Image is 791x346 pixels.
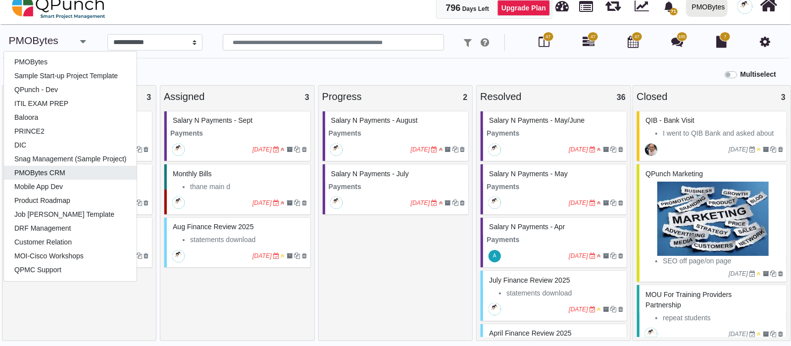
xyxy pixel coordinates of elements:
span: 3 [781,93,786,101]
span: #72832 [489,170,568,178]
span: #29225 [173,170,212,178]
i: Highest [439,200,443,206]
span: 47 [546,34,551,41]
span: Aamir Pmobytes [172,144,185,156]
li: statements download [190,235,307,245]
span: #80780 [331,116,418,124]
i: Due Date [432,200,438,206]
i: [DATE] [569,146,588,153]
i: [DATE] [252,146,272,153]
i: Archive [445,200,450,206]
i: Highest [597,200,601,206]
i: Board [539,36,550,48]
i: Clone [294,253,300,259]
span: #78685 [489,276,570,284]
i: Archive [603,253,609,259]
i: Archive [763,147,769,152]
i: Delete [144,147,148,152]
strong: Payments [329,129,361,137]
span: 185 [678,34,686,41]
a: Product Roadmap [4,194,137,207]
span: 47 [591,34,595,41]
i: Delete [778,147,783,152]
i: Highest [597,147,601,152]
span: 3 [147,93,151,101]
a: 47 [583,40,594,48]
i: Calendar [628,36,639,48]
img: avatar [489,144,501,156]
i: [DATE] [569,199,588,206]
span: 796 [446,3,461,13]
i: Due Date [749,271,755,277]
i: Clone [610,306,616,312]
a: Sample Start-up Project Template [4,69,137,83]
i: Archive [603,147,609,152]
i: Due Date [749,331,755,337]
i: Archive [763,271,769,277]
i: Delete [778,331,783,337]
span: Aamir Pmobytes [489,197,501,209]
i: Punch Discussion [672,36,684,48]
i: Archive [603,306,609,312]
div: Progress [322,89,469,104]
strong: Payments [170,129,203,137]
a: Customer Relation [4,235,137,249]
img: avatar [645,144,657,156]
i: Delete [460,147,465,152]
i: Clone [136,147,142,152]
i: Due Date [273,147,279,152]
i: Archive [287,200,293,206]
i: Archive [445,147,450,152]
a: PMOBytes [9,35,58,46]
li: repeat students [663,313,783,323]
span: Aamir Pmobytes [489,303,501,315]
span: Aamir [489,250,501,262]
a: PRINCE2 [4,124,137,138]
i: Medium [757,271,761,277]
i: Delete [618,147,623,152]
i: Clone [452,200,458,206]
span: Aamir Pmobytes [172,197,185,209]
i: Delete [618,306,623,312]
i: Clone [136,200,142,206]
span: #73866 [489,329,572,337]
svg: bell fill [664,1,674,12]
i: Due Date [590,147,595,152]
i: Clone [610,147,616,152]
a: QPunch - Dev [4,83,137,97]
i: [DATE] [252,199,272,206]
i: Clone [452,147,458,152]
i: Due Date [590,253,595,259]
span: #75858 [331,170,409,178]
i: [DATE] [729,270,748,277]
i: Due Date [590,200,595,206]
span: #34254 [645,170,703,178]
img: avatar [172,144,185,156]
i: Gantt [583,36,594,48]
i: Delete [302,147,307,152]
i: Delete [302,200,307,206]
i: Delete [460,200,465,206]
li: I went to QIB Bank and asked about the status of the Mustapha payment for [DATE]. [663,128,783,159]
i: Document Library [716,36,727,48]
a: Job [PERSON_NAME] Template [4,207,137,221]
i: Archive [603,200,609,206]
a: QP CS/TCs/ Docs [4,277,137,291]
span: Aamir Pmobytes [645,328,657,340]
i: Delete [618,200,623,206]
a: MOI-Cisco Workshops [4,249,137,263]
i: [DATE] [569,306,588,313]
span: Aamir Pmobytes [172,250,185,262]
i: Delete [778,271,783,277]
i: Highest [281,200,285,206]
span: 47 [635,34,640,41]
i: [DATE] [569,252,588,259]
span: #30077 [645,291,732,309]
i: Medium [281,253,285,259]
span: #81649 [173,223,253,231]
i: Archive [287,253,293,259]
i: Due Date [590,306,595,312]
a: DRF Management [4,221,137,235]
i: Due Date [749,147,755,152]
i: Delete [302,253,307,259]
